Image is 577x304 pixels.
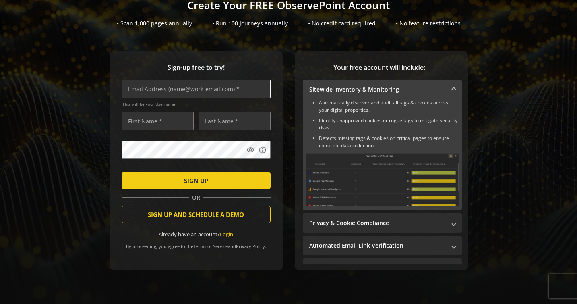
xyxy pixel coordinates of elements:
div: • Run 100 Journeys annually [212,19,288,27]
mat-expansion-panel-header: Sitewide Inventory & Monitoring [303,80,462,99]
div: • Scan 1,000 pages annually [117,19,192,27]
mat-panel-title: Sitewide Inventory & Monitoring [309,85,446,94]
input: Last Name * [199,112,271,130]
li: Identify unapproved cookies or rogue tags to mitigate security risks. [319,117,459,131]
a: Privacy Policy [236,243,265,249]
input: First Name * [122,112,194,130]
div: • No feature restrictions [396,19,461,27]
img: Sitewide Inventory & Monitoring [306,153,459,206]
span: This will be your Username [122,101,271,107]
li: Detects missing tags & cookies on critical pages to ensure complete data collection. [319,135,459,149]
div: By proceeding, you agree to the and . [122,238,271,249]
mat-panel-title: Automated Email Link Verification [309,242,446,250]
mat-expansion-panel-header: Privacy & Cookie Compliance [303,213,462,233]
div: Already have an account? [122,231,271,238]
div: • No credit card required [308,19,376,27]
span: SIGN UP [184,173,208,188]
button: SIGN UP AND SCHEDULE A DEMO [122,206,271,223]
div: Sitewide Inventory & Monitoring [303,99,462,210]
mat-expansion-panel-header: Performance Monitoring with Web Vitals [303,258,462,278]
a: Login [220,231,233,238]
input: Email Address (name@work-email.com) * [122,80,271,98]
span: Sign-up free to try! [122,63,271,72]
mat-icon: info [259,146,267,154]
li: Automatically discover and audit all tags & cookies across your digital properties. [319,99,459,114]
span: Your free account will include: [303,63,456,72]
mat-icon: visibility [246,146,254,154]
span: SIGN UP AND SCHEDULE A DEMO [148,207,244,222]
mat-panel-title: Privacy & Cookie Compliance [309,219,446,227]
mat-expansion-panel-header: Automated Email Link Verification [303,236,462,255]
span: OR [189,194,203,202]
button: SIGN UP [122,172,271,189]
a: Terms of Service [193,243,228,249]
